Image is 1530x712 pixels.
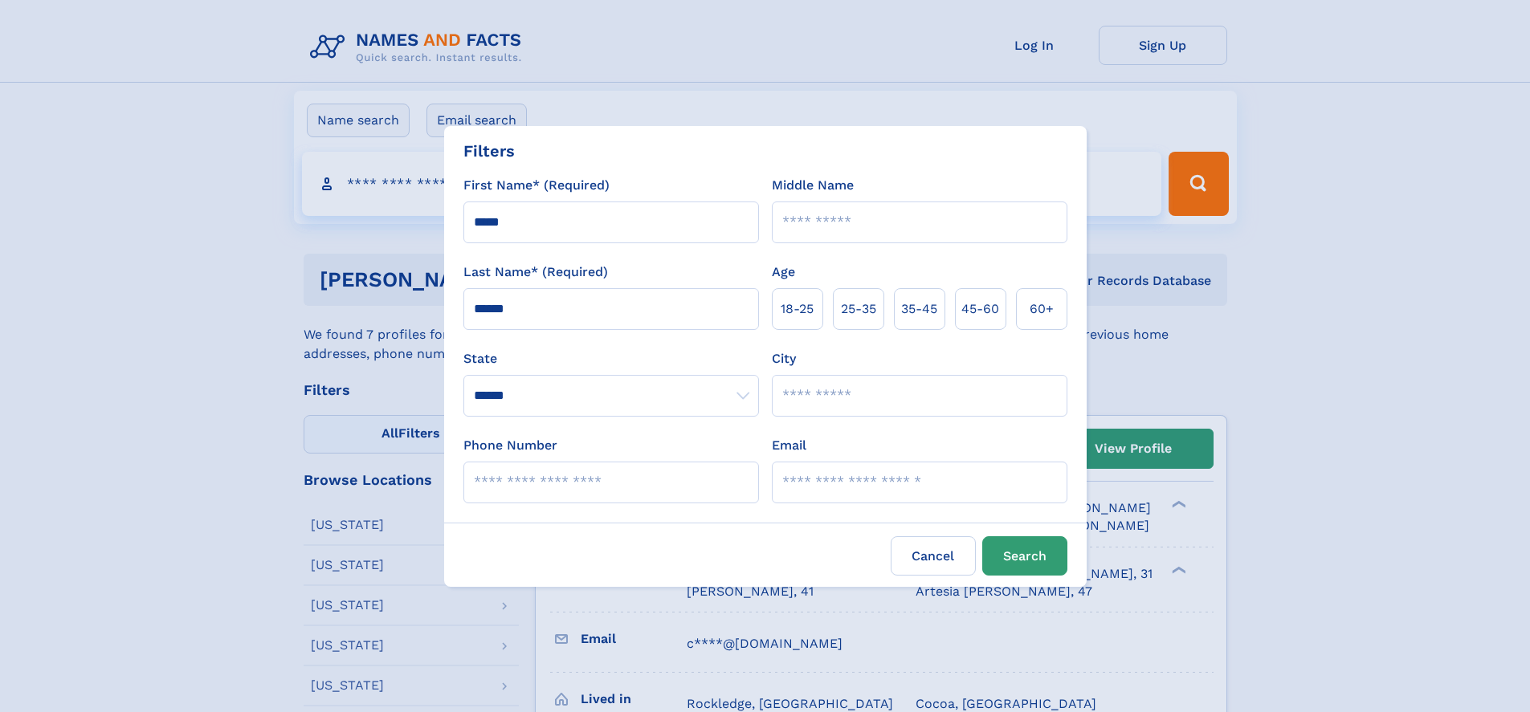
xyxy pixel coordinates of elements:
[772,262,795,282] label: Age
[961,299,999,319] span: 45‑60
[772,176,854,195] label: Middle Name
[772,349,796,368] label: City
[891,536,976,576] label: Cancel
[463,176,610,195] label: First Name* (Required)
[841,299,876,319] span: 25‑35
[463,139,515,163] div: Filters
[901,299,937,319] span: 35‑45
[781,299,814,319] span: 18‑25
[463,436,557,455] label: Phone Number
[772,436,806,455] label: Email
[463,262,608,282] label: Last Name* (Required)
[463,349,759,368] label: State
[1030,299,1054,319] span: 60+
[982,536,1067,576] button: Search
